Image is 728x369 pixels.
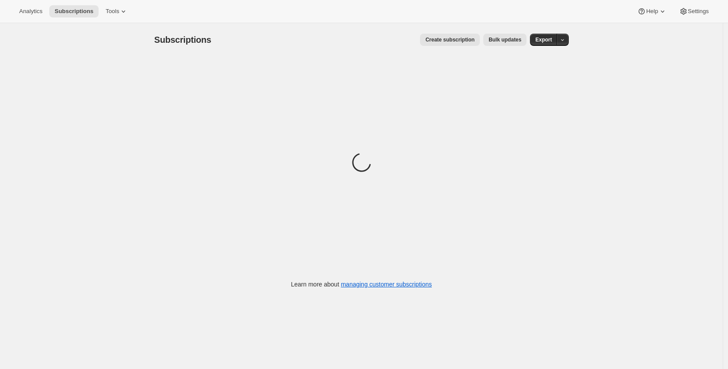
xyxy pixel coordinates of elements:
span: Subscriptions [154,35,212,45]
span: Help [646,8,658,15]
button: Help [632,5,672,17]
span: Tools [106,8,119,15]
a: managing customer subscriptions [341,281,432,288]
p: Learn more about [291,280,432,289]
span: Bulk updates [489,36,521,43]
span: Create subscription [425,36,475,43]
span: Subscriptions [55,8,93,15]
button: Settings [674,5,714,17]
button: Bulk updates [483,34,526,46]
span: Settings [688,8,709,15]
button: Export [530,34,557,46]
button: Create subscription [420,34,480,46]
button: Subscriptions [49,5,99,17]
button: Tools [100,5,133,17]
button: Analytics [14,5,48,17]
span: Export [535,36,552,43]
span: Analytics [19,8,42,15]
